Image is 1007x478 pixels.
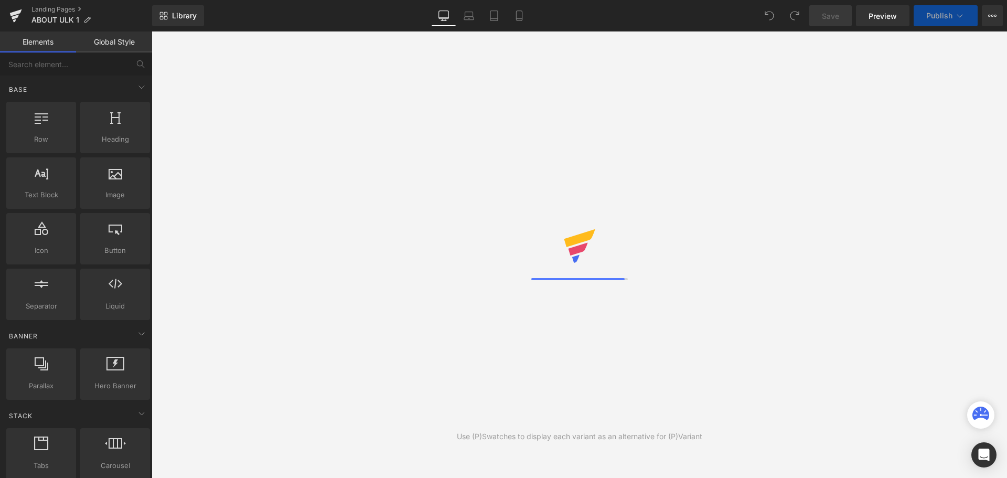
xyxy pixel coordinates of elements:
span: Image [83,189,147,200]
div: Open Intercom Messenger [971,442,997,468]
span: Publish [926,12,952,20]
span: Save [822,10,839,22]
span: Library [172,11,197,20]
span: Parallax [9,380,73,391]
button: Redo [784,5,805,26]
span: Base [8,84,28,94]
a: Landing Pages [31,5,152,14]
a: Laptop [456,5,481,26]
a: Preview [856,5,909,26]
span: Heading [83,134,147,145]
span: Tabs [9,460,73,471]
span: Banner [8,331,39,341]
a: New Library [152,5,204,26]
span: Preview [869,10,897,22]
span: Text Block [9,189,73,200]
a: Desktop [431,5,456,26]
a: Tablet [481,5,507,26]
button: More [982,5,1003,26]
span: Stack [8,411,34,421]
span: ABOUT ULK 1 [31,16,79,24]
span: Liquid [83,301,147,312]
span: Row [9,134,73,145]
span: Carousel [83,460,147,471]
button: Publish [914,5,978,26]
a: Mobile [507,5,532,26]
span: Separator [9,301,73,312]
span: Icon [9,245,73,256]
div: Use (P)Swatches to display each variant as an alternative for (P)Variant [457,431,702,442]
span: Button [83,245,147,256]
button: Undo [759,5,780,26]
a: Global Style [76,31,152,52]
span: Hero Banner [83,380,147,391]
